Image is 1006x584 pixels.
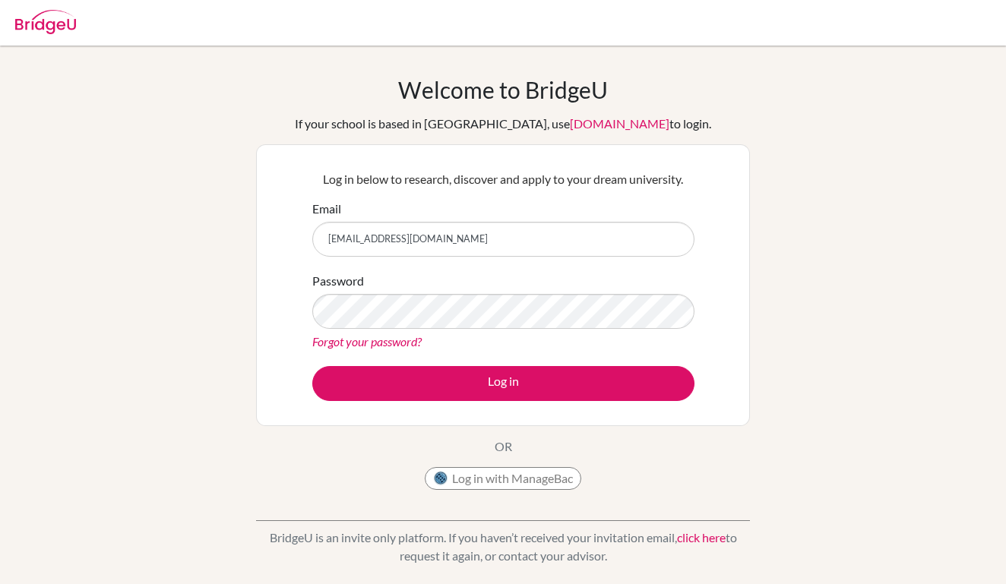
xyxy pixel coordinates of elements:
[15,10,76,34] img: Bridge-U
[312,200,341,218] label: Email
[312,272,364,290] label: Password
[312,366,694,401] button: Log in
[570,116,669,131] a: [DOMAIN_NAME]
[425,467,581,490] button: Log in with ManageBac
[256,529,750,565] p: BridgeU is an invite only platform. If you haven’t received your invitation email, to request it ...
[677,530,726,545] a: click here
[312,334,422,349] a: Forgot your password?
[295,115,711,133] div: If your school is based in [GEOGRAPHIC_DATA], use to login.
[495,437,512,456] p: OR
[398,76,608,103] h1: Welcome to BridgeU
[312,170,694,188] p: Log in below to research, discover and apply to your dream university.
